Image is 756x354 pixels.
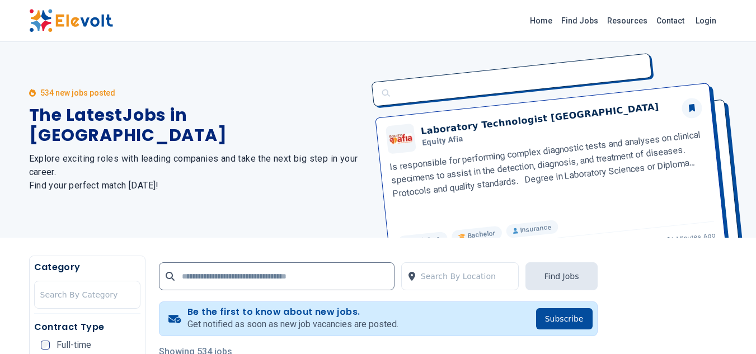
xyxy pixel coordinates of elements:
p: Get notified as soon as new job vacancies are posted. [187,318,398,331]
h1: The Latest Jobs in [GEOGRAPHIC_DATA] [29,105,365,145]
h2: Explore exciting roles with leading companies and take the next big step in your career. Find you... [29,152,365,192]
h4: Be the first to know about new jobs. [187,306,398,318]
a: Home [525,12,557,30]
button: Subscribe [536,308,593,329]
a: Find Jobs [557,12,603,30]
p: 534 new jobs posted [40,87,115,98]
a: Contact [652,12,689,30]
a: Login [689,10,723,32]
h5: Category [34,261,140,274]
h5: Contract Type [34,320,140,334]
input: Full-time [41,341,50,350]
span: Full-time [57,341,91,350]
a: Resources [603,12,652,30]
button: Find Jobs [525,262,597,290]
img: Elevolt [29,9,113,32]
